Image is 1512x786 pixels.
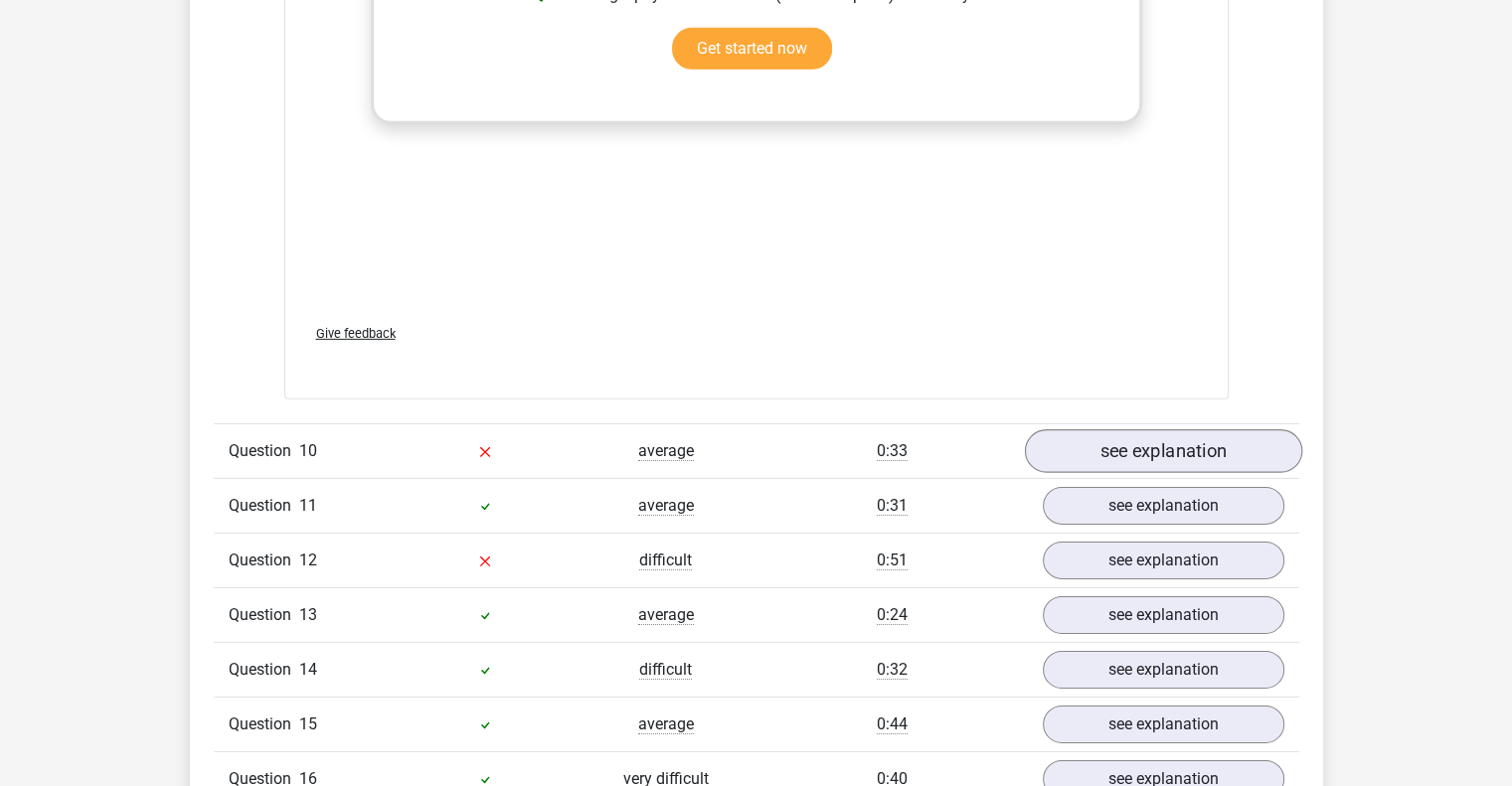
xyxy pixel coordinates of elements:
span: 0:44 [877,714,908,734]
span: 0:24 [877,605,908,625]
span: 14 [299,660,317,679]
span: 0:33 [877,441,908,461]
a: see explanation [1043,542,1284,579]
span: difficult [639,660,692,680]
span: 15 [299,714,317,733]
span: 0:51 [877,550,908,570]
span: Give feedback [316,326,396,341]
span: Question [229,658,299,682]
a: see explanation [1043,706,1284,743]
a: see explanation [1043,651,1284,689]
span: Question [229,603,299,627]
span: average [638,605,694,625]
span: average [638,441,694,461]
a: see explanation [1043,596,1284,634]
span: Question [229,494,299,518]
span: 11 [299,496,317,515]
span: average [638,714,694,734]
span: 0:31 [877,496,908,516]
span: average [638,496,694,516]
span: 13 [299,605,317,624]
span: Question [229,549,299,572]
span: 0:32 [877,660,908,680]
span: Question [229,439,299,463]
a: see explanation [1043,487,1284,525]
span: Question [229,712,299,736]
a: Get started now [672,28,832,70]
span: 10 [299,441,317,460]
a: see explanation [1024,429,1301,473]
span: difficult [639,550,692,570]
span: 12 [299,550,317,569]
